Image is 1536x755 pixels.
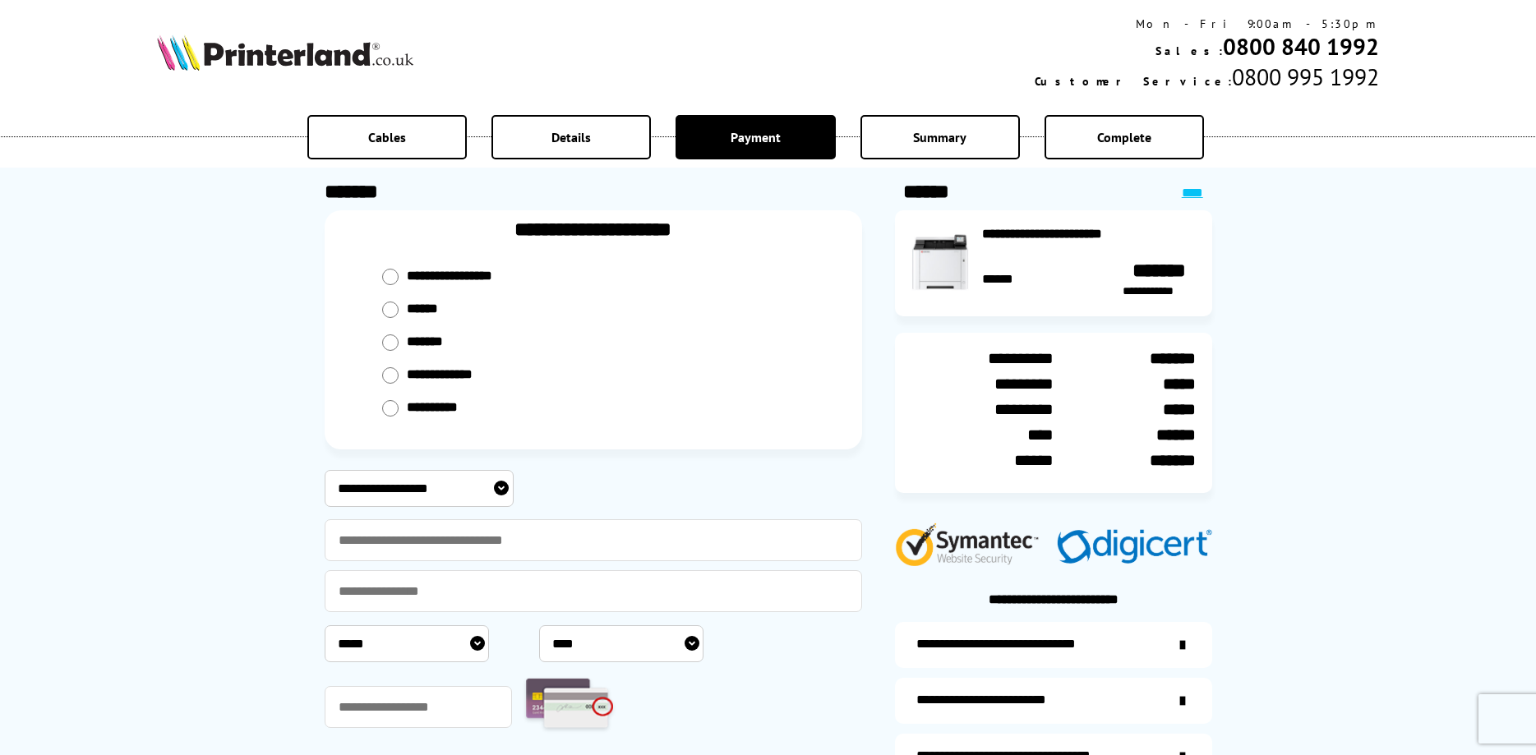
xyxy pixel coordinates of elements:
[1035,16,1379,31] div: Mon - Fri 9:00am - 5:30pm
[731,129,781,145] span: Payment
[895,678,1212,724] a: items-arrive
[368,129,406,145] span: Cables
[913,129,966,145] span: Summary
[1097,129,1151,145] span: Complete
[157,35,413,71] img: Printerland Logo
[551,129,591,145] span: Details
[895,622,1212,668] a: additional-ink
[1232,62,1379,92] span: 0800 995 1992
[1223,31,1379,62] a: 0800 840 1992
[1035,74,1232,89] span: Customer Service:
[1155,44,1223,58] span: Sales:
